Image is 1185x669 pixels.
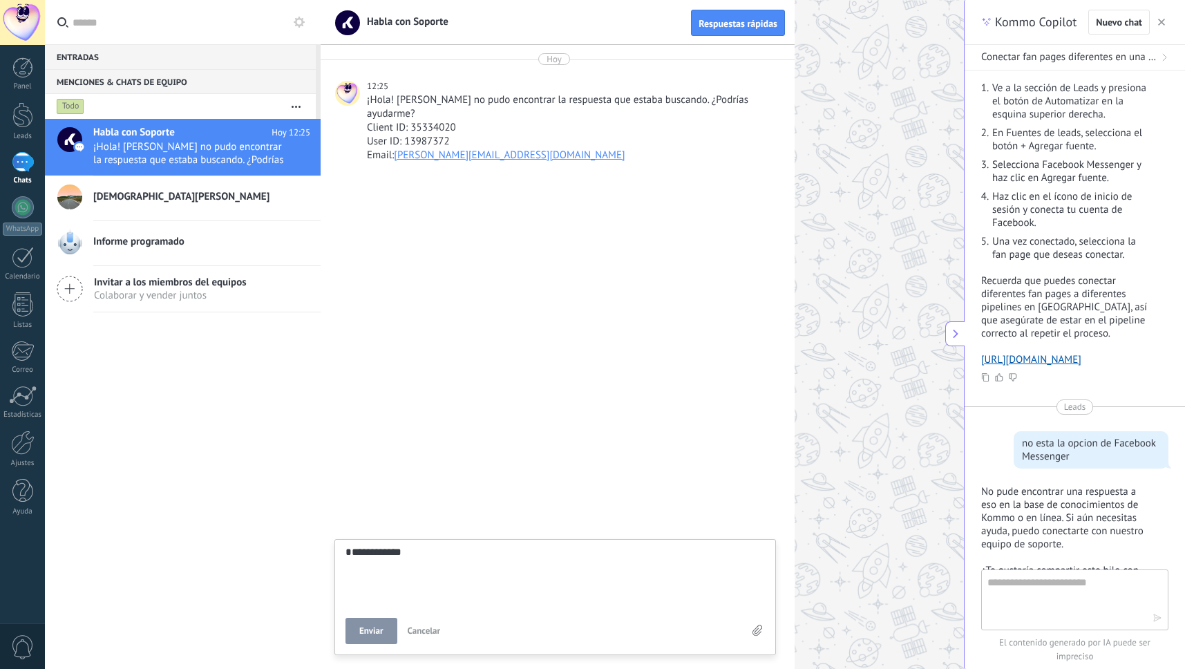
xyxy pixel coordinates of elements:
a: [PERSON_NAME][EMAIL_ADDRESS][DOMAIN_NAME] [394,149,625,162]
div: 12:25 [367,79,390,93]
span: Cancelar [408,625,441,637]
li: Ve a la sección de Leads y presiona el botón de Automatizar en la esquina superior derecha. [991,82,1152,121]
div: Ajustes [3,459,43,468]
button: Más [281,94,311,119]
button: Cancelar [402,618,446,644]
div: Estadísticas [3,411,43,420]
span: Kommo Copilot [995,14,1077,30]
div: Ayuda [3,507,43,516]
a: [URL][DOMAIN_NAME] [981,353,1081,366]
div: Panel [3,82,43,91]
li: Haz clic en el ícono de inicio de sesión y conecta tu cuenta de Facebook. [991,190,1152,229]
p: No pude encontrar una respuesta a eso en la base de conocimientos de Kommo o en línea. Si aún nec... [981,485,1152,551]
span: Nuevo chat [1096,17,1142,27]
span: ¡Hola! [PERSON_NAME] no pudo encontrar la respuesta que estaba buscando. ¿Podrías ayudarme? Clien... [93,140,284,167]
div: User ID: 13987372 [367,135,773,149]
span: Habla con Soporte [93,126,175,140]
li: Una vez conectado, selecciona la fan page que deseas conectar. [991,235,1152,261]
li: Selecciona Facebook Messenger y haz clic en Agregar fuente. [991,158,1152,185]
a: Habla con Soporte Hoy 12:25 ¡Hola! [PERSON_NAME] no pudo encontrar la respuesta que estaba buscan... [45,119,321,176]
button: Nuevo chat [1088,10,1150,35]
div: Entradas [45,44,316,69]
div: Menciones & Chats de equipo [45,69,316,94]
span: Conectar fan pages diferentes en una cuenta de Facebook [981,50,1157,64]
p: Recuerda que puedes conectar diferentes fan pages a diferentes pipelines en [GEOGRAPHIC_DATA], as... [981,274,1152,340]
button: Conectar fan pages diferentes en una cuenta de Facebook [965,45,1185,70]
span: [DEMOGRAPHIC_DATA][PERSON_NAME] [93,190,269,204]
a: [DEMOGRAPHIC_DATA][PERSON_NAME] [45,176,321,220]
span: Informe programado [93,235,184,249]
span: Leads [1064,400,1086,414]
div: Correo [3,366,43,375]
span: Invitar a los miembros del equipos [94,276,247,289]
div: Listas [3,321,43,330]
div: Chats [3,176,43,185]
div: Leads [3,132,43,141]
div: ¡Hola! [PERSON_NAME] no pudo encontrar la respuesta que estaba buscando. ¿Podrías ayudarme? [367,93,773,121]
span: Colaborar y vender juntos [94,289,247,302]
span: Hoy 12:25 [272,126,310,140]
span: Enviar [359,626,383,636]
div: Client ID: 35334020 [367,121,773,135]
span: Habla con Soporte [359,15,448,28]
button: Enviar [345,618,397,644]
p: ¿Te gustaría compartir este hilo con ellos para agilizar el proceso? [981,564,1152,590]
span: Respuestas rápidas [699,19,777,28]
div: Calendario [3,272,43,281]
div: Hoy [547,53,562,65]
div: Email: [367,149,773,162]
div: WhatsApp [3,223,42,236]
li: En Fuentes de leads, selecciona el botón + Agregar fuente. [991,126,1152,153]
button: Respuestas rápidas [691,10,785,36]
div: Todo [57,98,84,115]
span: El contenido generado por IA puede ser impreciso [981,636,1168,663]
span: Christian [335,81,360,106]
a: Informe programado [45,221,321,265]
div: no esta la opcion de Facebook Messenger [1022,437,1160,463]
